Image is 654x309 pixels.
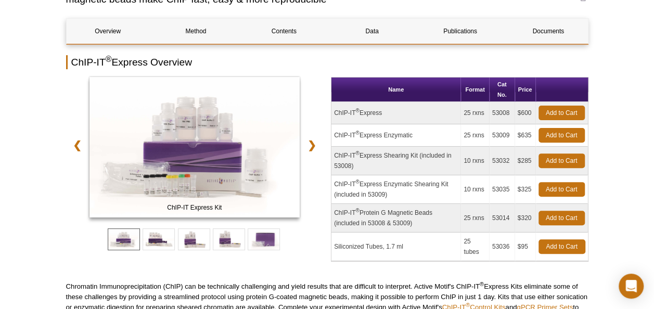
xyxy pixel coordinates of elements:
a: ChIP-IT Express Kit [89,77,300,221]
sup: ® [355,208,359,213]
td: 25 rxns [461,204,490,233]
td: ChIP-IT Express [331,102,461,124]
span: ChIP-IT Express Kit [92,202,298,213]
sup: ® [355,108,359,113]
a: Publications [419,19,502,44]
td: 53036 [490,233,515,261]
h2: ChIP-IT Express Overview [66,55,588,69]
td: 25 rxns [461,124,490,147]
td: $95 [515,233,536,261]
td: 25 tubes [461,233,490,261]
th: Price [515,78,536,102]
a: ❯ [301,133,323,157]
td: 53035 [490,175,515,204]
sup: ® [355,130,359,136]
a: Overview [67,19,149,44]
th: Format [461,78,490,102]
td: 53009 [490,124,515,147]
img: ChIP-IT Express Kit [89,77,300,217]
td: ChIP-IT Express Enzymatic Shearing Kit (included in 53009) [331,175,461,204]
a: Add to Cart [538,182,585,197]
td: $635 [515,124,536,147]
a: Documents [507,19,589,44]
sup: ® [355,179,359,185]
a: Data [330,19,413,44]
sup: ® [106,55,112,63]
td: $320 [515,204,536,233]
td: $600 [515,102,536,124]
th: Cat No. [490,78,515,102]
a: Add to Cart [538,153,585,168]
sup: ® [355,150,359,156]
td: 10 rxns [461,147,490,175]
td: ChIP-IT Express Shearing Kit (included in 53008) [331,147,461,175]
td: ChIP-IT Express Enzymatic [331,124,461,147]
sup: ® [466,302,470,308]
td: 53008 [490,102,515,124]
sup: ® [480,281,484,287]
a: Add to Cart [538,128,585,143]
td: Siliconized Tubes, 1.7 ml [331,233,461,261]
a: Contents [242,19,325,44]
td: $325 [515,175,536,204]
td: $285 [515,147,536,175]
a: Add to Cart [538,239,585,254]
a: ❮ [66,133,88,157]
td: 53014 [490,204,515,233]
div: Open Intercom Messenger [619,274,644,299]
td: 53032 [490,147,515,175]
td: ChIP-IT Protein G Magnetic Beads (included in 53008 & 53009) [331,204,461,233]
a: Add to Cart [538,211,585,225]
td: 25 rxns [461,102,490,124]
th: Name [331,78,461,102]
td: 10 rxns [461,175,490,204]
a: Add to Cart [538,106,585,120]
a: Method [155,19,237,44]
